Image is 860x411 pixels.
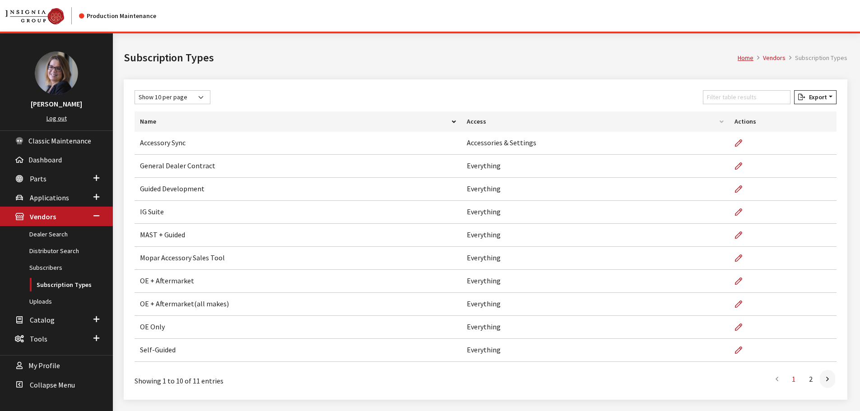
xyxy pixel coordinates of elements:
li: Subscription Types [786,53,847,63]
a: Edit Subscription Type [734,178,750,200]
a: Edit Subscription Type [734,293,750,315]
td: Everything [461,155,729,178]
a: Edit Subscription Type [734,201,750,223]
a: Edit Subscription Type [734,316,750,338]
td: Everything [461,224,729,247]
a: Edit Subscription Type [734,270,750,292]
td: Everything [461,293,729,316]
td: Everything [461,201,729,224]
div: Production Maintenance [79,11,156,21]
td: Everything [461,339,729,362]
span: Classic Maintenance [28,136,91,145]
span: Applications [30,193,69,202]
td: Everything [461,316,729,339]
span: Collapse Menu [30,380,75,389]
img: Kim Callahan Collins [35,51,78,95]
a: Log out [46,114,67,122]
a: 1 [786,370,802,388]
td: Accessories & Settings [461,132,729,155]
td: Everything [461,270,729,293]
a: Edit Subscription Type [734,155,750,177]
a: Edit Subscription Type [734,132,750,154]
a: Edit Subscription Type [734,224,750,246]
input: Filter table results [703,90,790,104]
a: 2 [803,370,819,388]
button: Export [794,90,837,104]
a: Insignia Group logo [5,7,79,24]
a: Edit Subscription Type [734,247,750,269]
td: OE Only [135,316,461,339]
td: Self-Guided [135,339,461,362]
td: IG Suite [135,201,461,224]
td: Everything [461,178,729,201]
div: Showing 1 to 10 of 11 entries [135,369,421,386]
td: Everything [461,247,729,270]
td: OE + Aftermarket(all makes) [135,293,461,316]
th: Name: activate to sort column descending [135,111,461,132]
h3: [PERSON_NAME] [9,98,104,109]
li: Vendors [753,53,786,63]
td: Mopar Accessory Sales Tool [135,247,461,270]
span: My Profile [28,361,60,370]
td: Guided Development [135,178,461,201]
span: Parts [30,174,46,183]
td: Accessory Sync [135,132,461,155]
td: MAST + Guided [135,224,461,247]
span: Export [805,93,827,101]
img: Catalog Maintenance [5,8,64,24]
td: OE + Aftermarket [135,270,461,293]
span: Vendors [30,212,56,222]
span: Catalog [30,315,55,324]
a: Edit Subscription Type [734,339,750,361]
th: Access: activate to sort column ascending [461,111,729,132]
span: Dashboard [28,155,62,164]
td: General Dealer Contract [135,155,461,178]
th: Actions [729,111,837,132]
a: Home [738,54,753,62]
h1: Subscription Types [124,50,738,66]
span: Tools [30,334,47,343]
